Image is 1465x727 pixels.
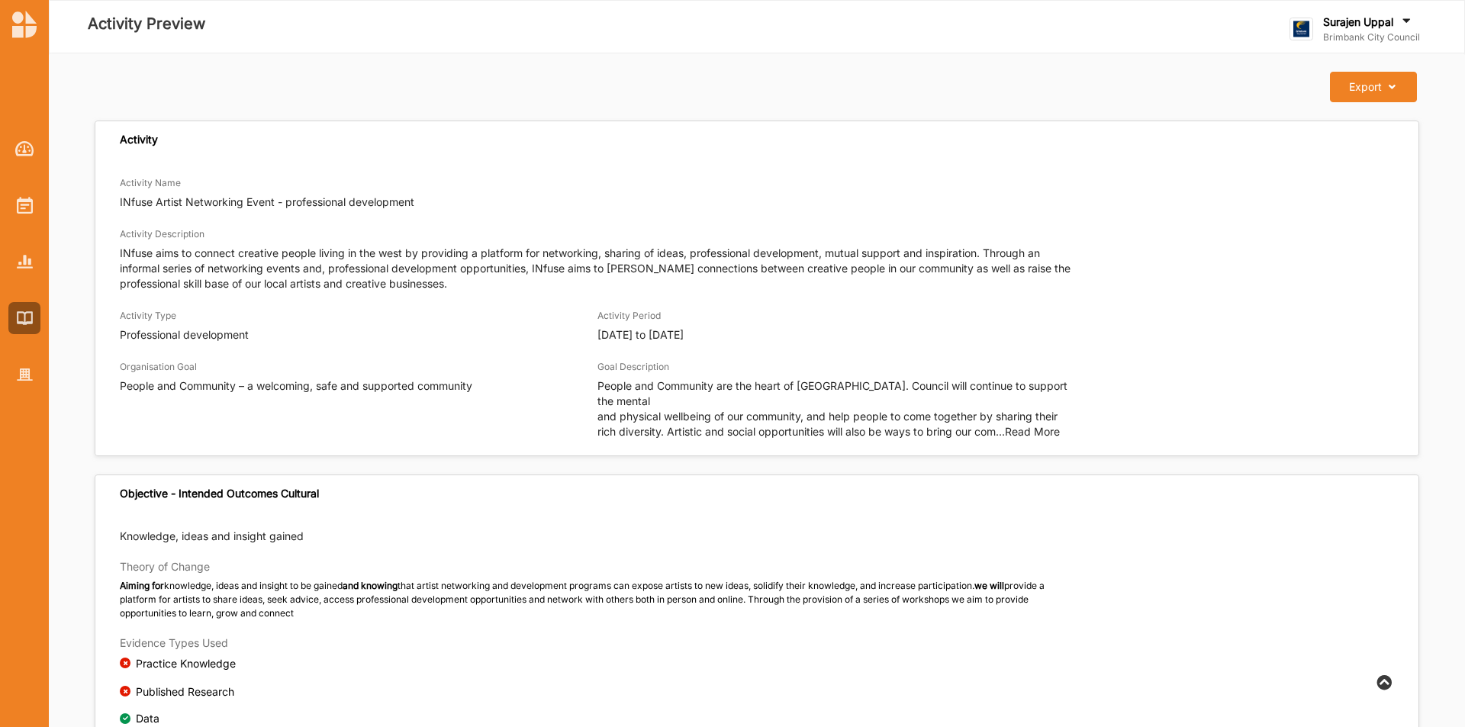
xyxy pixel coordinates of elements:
strong: Aiming for [120,580,164,591]
a: Organisation [8,359,40,391]
label: Brimbank City Council [1323,31,1420,43]
label: Activity Preview [88,11,205,37]
button: Export [1330,72,1416,102]
h3: Theory of Change [120,560,1076,574]
a: Activities [8,189,40,221]
div: Practice Knowledge [136,655,236,671]
img: Reports [17,255,33,268]
div: Data [136,712,159,725]
a: Reports [8,246,40,278]
img: logo [1290,18,1313,41]
a: Dashboard [8,133,40,165]
div: knowledge, ideas and insight to be gained that artist networking and development programs can exp... [120,579,1076,620]
span: Read More [1005,425,1060,438]
h3: Evidence Types Used [120,636,1394,650]
div: Export [1349,80,1382,94]
label: Organisation Goal [120,361,197,373]
span: ... [996,425,1060,438]
label: Activity Description [120,228,204,240]
label: Activity Name [120,177,181,189]
img: logo [12,11,37,38]
p: INfuse aims to connect creative people living in the west by providing a platform for networking,... [120,246,1076,291]
p: People and Community – a welcoming, safe and supported community [120,378,597,394]
a: Library [8,302,40,334]
strong: and knowing [343,580,398,591]
p: INfuse Artist Networking Event - professional development [120,195,1394,210]
label: Activity Period [597,310,661,322]
label: Surajen Uppal [1323,15,1393,29]
strong: we will [974,580,1004,591]
img: Dashboard [15,141,34,156]
label: Goal Description [597,361,669,373]
div: Activity [120,133,158,146]
p: Knowledge, ideas and insight gained [120,529,304,544]
p: Professional development [120,327,597,343]
div: Objective - Intended Outcomes Cultural [120,487,319,500]
span: rich diversity. Artistic and social opportunities will also be ways to bring our com [597,425,996,438]
img: Activities [17,197,33,214]
span: and physical wellbeing of our community, and help people to come together by sharing their [597,410,1058,423]
span: People and Community are the heart of [GEOGRAPHIC_DATA]. Council will continue to support the mental [597,379,1067,407]
p: [DATE] to [DATE] [597,327,1075,343]
img: Library [17,311,33,324]
label: Activity Type [120,310,176,322]
img: Organisation [17,368,33,381]
div: Published Research [136,684,234,700]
